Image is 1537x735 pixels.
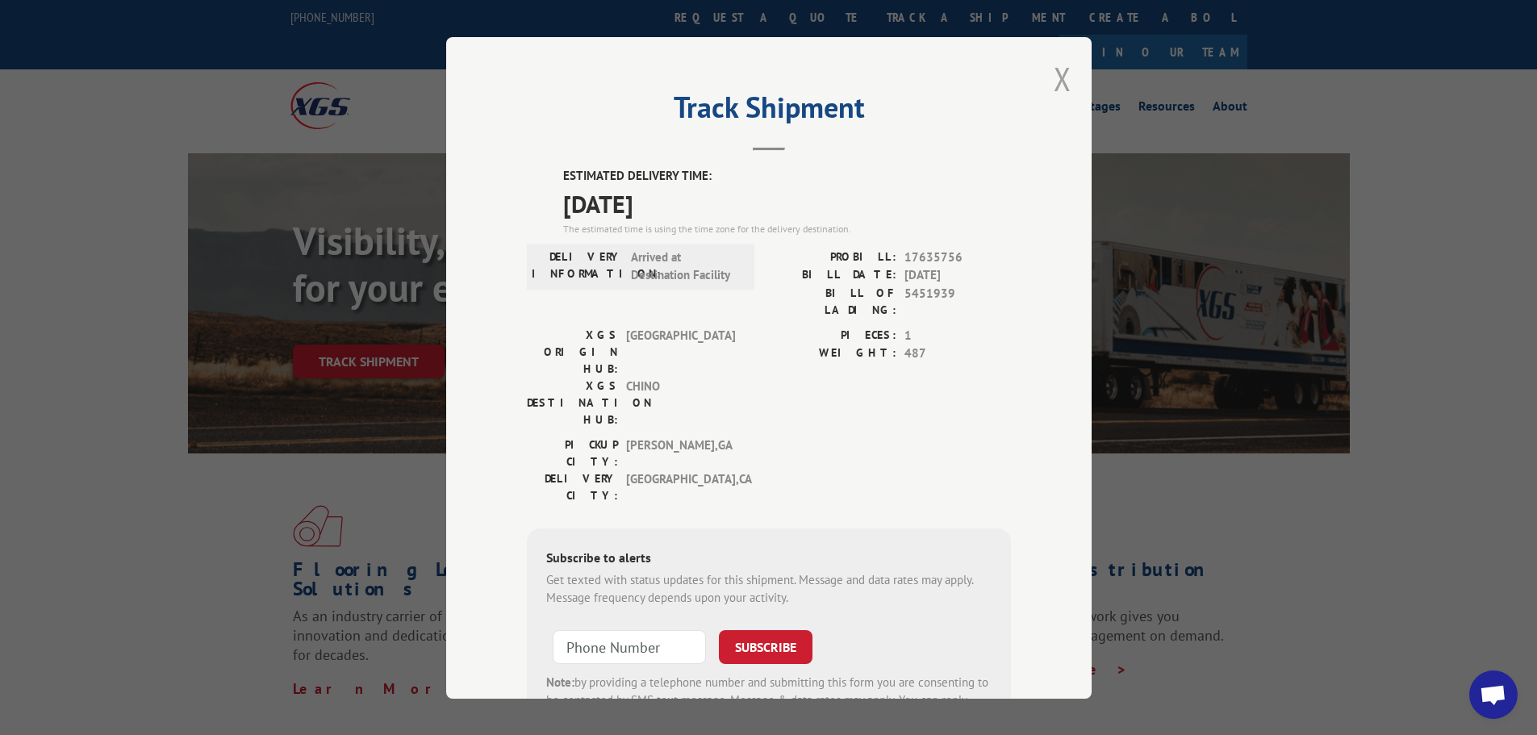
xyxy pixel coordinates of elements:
span: 5451939 [904,284,1011,318]
span: Arrived at Destination Facility [631,248,740,284]
label: ESTIMATED DELIVERY TIME: [563,167,1011,186]
div: The estimated time is using the time zone for the delivery destination. [563,221,1011,236]
div: Subscribe to alerts [546,547,992,570]
span: CHINO [626,377,735,428]
button: Close modal [1054,57,1071,100]
label: BILL OF LADING: [769,284,896,318]
label: XGS ORIGIN HUB: [527,326,618,377]
label: BILL DATE: [769,266,896,285]
label: DELIVERY INFORMATION: [532,248,623,284]
div: Open chat [1469,670,1518,719]
label: PICKUP CITY: [527,436,618,470]
span: 1 [904,326,1011,345]
span: [DATE] [563,185,1011,221]
label: XGS DESTINATION HUB: [527,377,618,428]
label: WEIGHT: [769,345,896,363]
span: [DATE] [904,266,1011,285]
label: PIECES: [769,326,896,345]
button: SUBSCRIBE [719,629,812,663]
strong: Note: [546,674,574,689]
div: by providing a telephone number and submitting this form you are consenting to be contacted by SM... [546,673,992,728]
label: PROBILL: [769,248,896,266]
span: 17635756 [904,248,1011,266]
label: DELIVERY CITY: [527,470,618,503]
span: [GEOGRAPHIC_DATA] , CA [626,470,735,503]
span: 487 [904,345,1011,363]
span: [GEOGRAPHIC_DATA] [626,326,735,377]
span: [PERSON_NAME] , GA [626,436,735,470]
div: Get texted with status updates for this shipment. Message and data rates may apply. Message frequ... [546,570,992,607]
h2: Track Shipment [527,96,1011,127]
input: Phone Number [553,629,706,663]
